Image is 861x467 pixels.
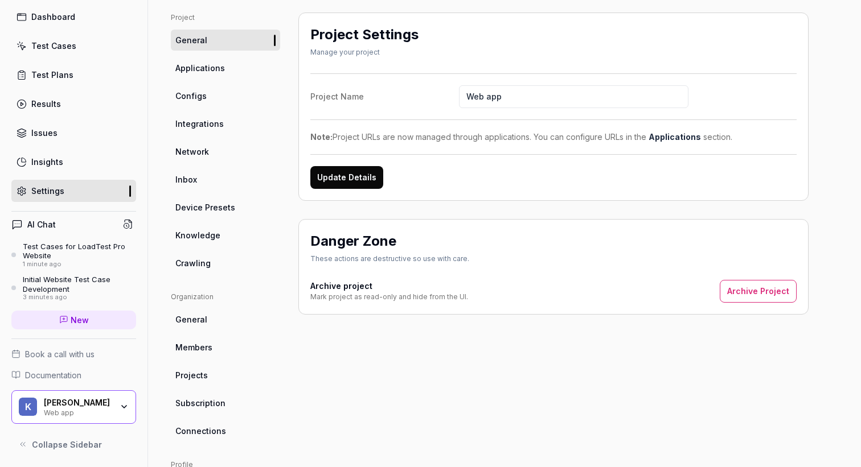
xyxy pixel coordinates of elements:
a: Connections [171,420,280,441]
div: Insights [31,156,63,168]
a: Inbox [171,169,280,190]
span: General [175,313,207,325]
input: Project Name [459,85,688,108]
a: New [11,311,136,329]
a: Insights [11,151,136,173]
span: Knowledge [175,229,220,241]
div: Test Plans [31,69,73,81]
a: Device Presets [171,197,280,218]
div: Issues [31,127,58,139]
div: Project URLs are now managed through applications. You can configure URLs in the section. [310,131,797,143]
a: Book a call with us [11,348,136,360]
h2: Project Settings [310,24,419,45]
a: Issues [11,122,136,144]
div: kunal nangia [44,398,112,408]
span: Collapse Sidebar [32,439,102,451]
a: Crawling [171,253,280,274]
a: Applications [649,132,701,142]
div: Project [171,13,280,23]
button: k[PERSON_NAME]Web app [11,390,136,424]
span: Members [175,341,212,353]
a: Initial Website Test Case Development3 minutes ago [11,275,136,301]
a: Projects [171,365,280,386]
button: Update Details [310,166,383,189]
a: Network [171,141,280,162]
span: Applications [175,62,225,74]
span: Configs [175,90,207,102]
span: k [19,398,37,416]
a: General [171,309,280,330]
h4: Archive project [310,280,468,292]
a: General [171,30,280,51]
span: Crawling [175,257,211,269]
button: Archive Project [720,280,797,303]
div: Initial Website Test Case Development [23,275,136,294]
span: Connections [175,425,226,437]
span: Inbox [175,173,197,185]
a: Integrations [171,113,280,134]
span: New [71,314,89,326]
span: Device Presets [175,201,235,213]
div: Test Cases [31,40,76,52]
button: Collapse Sidebar [11,433,136,456]
span: Documentation [25,369,81,381]
a: Settings [11,180,136,202]
span: Book a call with us [25,348,95,360]
a: Configs [171,85,280,106]
span: Projects [175,369,208,381]
h2: Danger Zone [310,231,396,251]
a: Test Cases [11,35,136,57]
a: Applications [171,57,280,78]
div: 3 minutes ago [23,294,136,301]
div: These actions are destructive so use with care. [310,254,469,264]
a: Test Plans [11,64,136,86]
div: Project Name [310,90,459,102]
div: Dashboard [31,11,75,23]
a: Subscription [171,392,280,414]
div: Test Cases for LoadTest Pro Website [23,242,136,261]
span: General [175,34,207,46]
a: Test Cases for LoadTest Pro Website1 minute ago [11,242,136,268]
a: Dashboard [11,6,136,28]
div: Manage your project [310,47,419,57]
div: Settings [31,185,64,197]
a: Results [11,93,136,115]
strong: Note: [310,132,333,142]
div: Mark project as read-only and hide from the UI. [310,292,468,302]
div: Web app [44,407,112,416]
a: Members [171,337,280,358]
div: Organization [171,292,280,302]
span: Integrations [175,118,224,130]
span: Network [175,146,209,158]
a: Documentation [11,369,136,381]
a: Knowledge [171,225,280,246]
div: Results [31,98,61,110]
div: 1 minute ago [23,261,136,268]
span: Subscription [175,397,225,409]
h4: AI Chat [27,218,56,230]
